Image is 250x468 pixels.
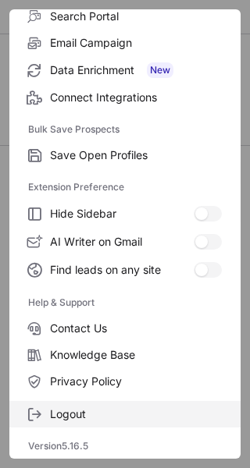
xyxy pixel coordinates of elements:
[9,256,241,284] label: Find leads on any site
[50,148,222,162] span: Save Open Profiles
[50,263,194,277] span: Find leads on any site
[28,290,222,315] label: Help & Support
[50,235,194,249] span: AI Writer on Gmail
[9,434,241,459] div: Version 5.16.5
[50,348,222,362] span: Knowledge Base
[50,62,222,78] span: Data Enrichment
[50,321,222,335] span: Contact Us
[50,36,222,50] span: Email Campaign
[50,374,222,388] span: Privacy Policy
[9,228,241,256] label: AI Writer on Gmail
[50,90,222,105] span: Connect Integrations
[28,175,222,200] label: Extension Preference
[9,56,241,84] label: Data Enrichment New
[9,401,241,427] label: Logout
[147,62,173,78] span: New
[9,368,241,395] label: Privacy Policy
[9,84,241,111] label: Connect Integrations
[9,30,241,56] label: Email Campaign
[9,342,241,368] label: Knowledge Base
[9,315,241,342] label: Contact Us
[50,207,194,221] span: Hide Sidebar
[9,142,241,168] label: Save Open Profiles
[9,3,241,30] label: Search Portal
[9,200,241,228] label: Hide Sidebar
[50,9,222,23] span: Search Portal
[50,407,222,421] span: Logout
[28,117,222,142] label: Bulk Save Prospects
